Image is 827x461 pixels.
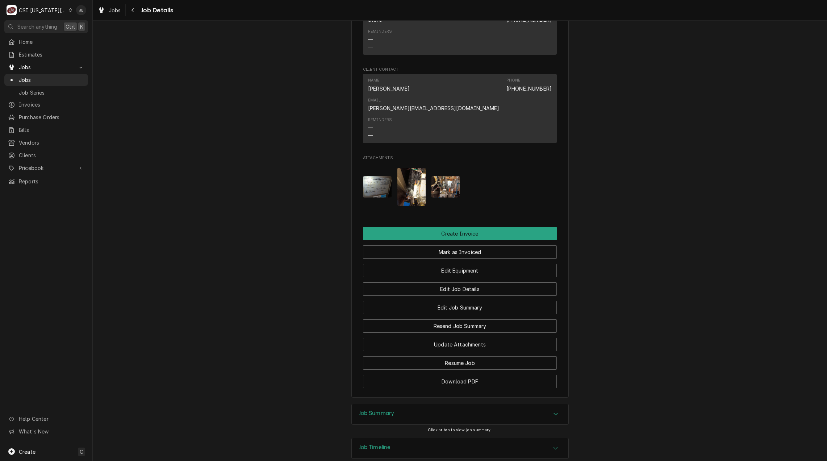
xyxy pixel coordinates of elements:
[351,438,569,459] div: Job Timeline
[19,178,84,185] span: Reports
[19,415,84,423] span: Help Center
[363,5,557,58] div: Location Contact List
[19,164,74,172] span: Pricebook
[368,29,392,51] div: Reminders
[80,448,83,456] span: C
[363,5,557,55] div: Contact
[363,333,557,351] div: Button Group Row
[363,155,557,161] span: Attachments
[4,87,88,99] a: Job Series
[19,151,84,159] span: Clients
[4,20,88,33] button: Search anythingCtrlK
[363,227,557,240] button: Create Invoice
[19,89,84,96] span: Job Series
[363,67,557,72] span: Client Contact
[363,277,557,296] div: Button Group Row
[368,78,410,92] div: Name
[139,5,174,15] span: Job Details
[352,438,568,458] div: Accordion Header
[19,76,84,84] span: Jobs
[363,176,392,198] img: VNbVNvjITBioEOg0Eu6V
[4,425,88,437] a: Go to What's New
[76,5,86,15] div: JB
[4,137,88,149] a: Vendors
[363,259,557,277] div: Button Group Row
[4,111,88,123] a: Purchase Orders
[4,149,88,161] a: Clients
[368,97,381,103] div: Email
[431,176,460,198] img: KJSBgDbBQI64RH5qwcVy
[363,375,557,388] button: Download PDF
[66,23,75,30] span: Ctrl
[363,296,557,314] div: Button Group Row
[19,139,84,146] span: Vendors
[359,410,394,417] h3: Job Summary
[368,36,373,43] div: —
[368,105,500,111] a: [PERSON_NAME][EMAIL_ADDRESS][DOMAIN_NAME]
[368,117,392,139] div: Reminders
[17,23,57,30] span: Search anything
[363,227,557,240] div: Button Group Row
[363,227,557,388] div: Button Group
[19,428,84,435] span: What's New
[76,5,86,15] div: Joshua Bennett's Avatar
[19,63,74,71] span: Jobs
[363,240,557,259] div: Button Group Row
[363,338,557,351] button: Update Attachments
[506,78,552,92] div: Phone
[352,404,568,424] div: Accordion Header
[19,449,35,455] span: Create
[19,126,84,134] span: Bills
[4,74,88,86] a: Jobs
[4,162,88,174] a: Go to Pricebook
[7,5,17,15] div: CSI Kansas City's Avatar
[359,444,391,451] h3: Job Timeline
[363,155,557,212] div: Attachments
[363,74,557,143] div: Contact
[368,78,380,83] div: Name
[19,51,84,58] span: Estimates
[368,117,392,123] div: Reminders
[368,43,373,51] div: —
[363,264,557,277] button: Edit Equipment
[363,314,557,333] div: Button Group Row
[363,282,557,296] button: Edit Job Details
[363,67,557,146] div: Client Contact
[4,413,88,425] a: Go to Help Center
[363,245,557,259] button: Mark as Invoiced
[19,7,67,14] div: CSI [US_STATE][GEOGRAPHIC_DATA]
[363,74,557,146] div: Client Contact List
[397,168,426,206] img: C6PTXcJ6TwGOVHmoUhOs
[109,7,121,14] span: Jobs
[368,85,410,92] div: [PERSON_NAME]
[363,351,557,370] div: Button Group Row
[19,113,84,121] span: Purchase Orders
[428,428,492,432] span: Click or tap to view job summary.
[363,162,557,212] span: Attachments
[363,356,557,370] button: Resume Job
[368,29,392,34] div: Reminders
[506,78,521,83] div: Phone
[7,5,17,15] div: C
[368,97,500,112] div: Email
[19,38,84,46] span: Home
[4,124,88,136] a: Bills
[4,49,88,61] a: Estimates
[4,36,88,48] a: Home
[80,23,83,30] span: K
[4,99,88,111] a: Invoices
[127,4,139,16] button: Navigate back
[352,438,568,458] button: Accordion Details Expand Trigger
[363,370,557,388] div: Button Group Row
[506,86,552,92] a: [PHONE_NUMBER]
[363,319,557,333] button: Resend Job Summary
[368,124,373,132] div: —
[363,301,557,314] button: Edit Job Summary
[4,61,88,73] a: Go to Jobs
[368,132,373,139] div: —
[19,101,84,108] span: Invoices
[351,404,569,425] div: Job Summary
[95,4,124,16] a: Jobs
[352,404,568,424] button: Accordion Details Expand Trigger
[4,175,88,187] a: Reports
